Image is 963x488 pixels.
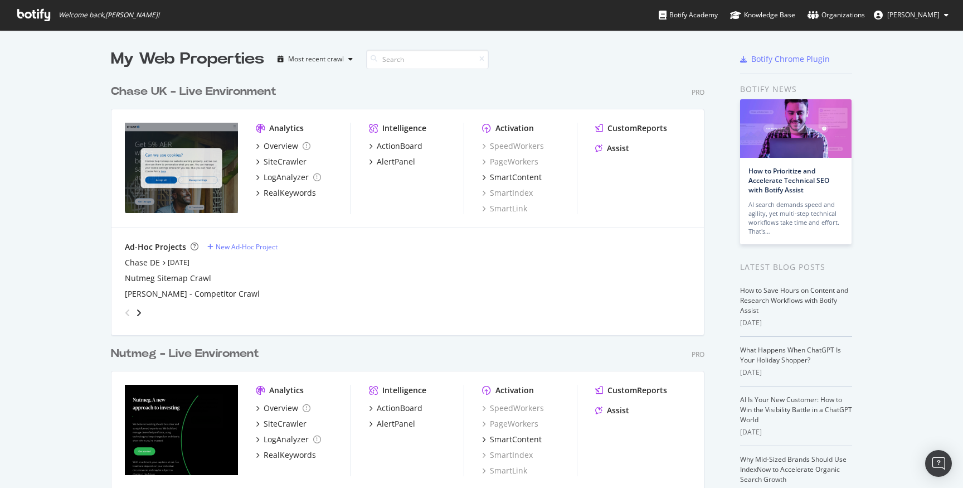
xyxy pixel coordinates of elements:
[382,385,426,396] div: Intelligence
[369,403,422,414] a: ActionBoard
[125,257,160,268] a: Chase DE
[135,307,143,318] div: angle-right
[490,434,542,445] div: SmartContent
[273,50,357,68] button: Most recent crawl
[595,405,629,416] a: Assist
[125,288,260,299] a: [PERSON_NAME] - Competitor Crawl
[125,241,186,253] div: Ad-Hoc Projects
[377,141,422,152] div: ActionBoard
[482,450,533,461] a: SmartIndex
[269,123,304,134] div: Analytics
[369,141,422,152] a: ActionBoard
[256,156,307,167] a: SiteCrawler
[740,99,852,158] img: How to Prioritize and Accelerate Technical SEO with Botify Assist
[382,123,426,134] div: Intelligence
[607,123,667,134] div: CustomReports
[377,403,422,414] div: ActionBoard
[366,50,489,69] input: Search
[125,123,238,213] img: https://www.chase.co.uk
[168,258,189,267] a: [DATE]
[482,172,542,183] a: SmartContent
[751,54,830,65] div: Botify Chrome Plugin
[607,405,629,416] div: Assist
[740,368,852,378] div: [DATE]
[377,418,415,429] div: AlertPanel
[120,304,135,322] div: angle-left
[887,10,940,20] span: Leigh Briars
[111,346,259,362] div: Nutmeg - Live Enviroment
[740,427,852,437] div: [DATE]
[495,123,534,134] div: Activation
[482,434,542,445] a: SmartContent
[256,187,316,199] a: RealKeywords
[256,403,310,414] a: Overview
[740,345,841,365] a: What Happens When ChatGPT Is Your Holiday Shopper?
[256,172,321,183] a: LogAnalyzer
[607,385,667,396] div: CustomReports
[482,141,544,152] a: SpeedWorkers
[740,318,852,328] div: [DATE]
[808,9,865,21] div: Organizations
[692,350,704,359] div: Pro
[482,203,527,214] a: SmartLink
[377,156,415,167] div: AlertPanel
[264,450,316,461] div: RealKeywords
[264,156,307,167] div: SiteCrawler
[490,172,542,183] div: SmartContent
[125,273,211,284] a: Nutmeg Sitemap Crawl
[369,156,415,167] a: AlertPanel
[482,403,544,414] a: SpeedWorkers
[740,395,852,424] a: AI Is Your New Customer: How to Win the Visibility Battle in a ChatGPT World
[256,141,310,152] a: Overview
[256,418,307,429] a: SiteCrawler
[264,434,309,445] div: LogAnalyzer
[482,156,538,167] a: PageWorkers
[59,11,159,20] span: Welcome back, [PERSON_NAME] !
[740,286,848,315] a: How to Save Hours on Content and Research Workflows with Botify Assist
[740,54,830,65] a: Botify Chrome Plugin
[111,84,281,100] a: Chase UK - Live Environment
[125,385,238,475] img: www.nutmeg.com/
[482,418,538,429] a: PageWorkers
[740,83,852,95] div: Botify news
[740,261,852,273] div: Latest Blog Posts
[595,123,667,134] a: CustomReports
[595,143,629,154] a: Assist
[692,88,704,97] div: Pro
[256,450,316,461] a: RealKeywords
[256,434,321,445] a: LogAnalyzer
[369,418,415,429] a: AlertPanel
[748,200,843,236] div: AI search demands speed and agility, yet multi-step technical workflows take time and effort. Tha...
[865,6,957,24] button: [PERSON_NAME]
[925,450,952,477] div: Open Intercom Messenger
[264,172,309,183] div: LogAnalyzer
[264,141,298,152] div: Overview
[216,242,278,252] div: New Ad-Hoc Project
[748,166,829,195] a: How to Prioritize and Accelerate Technical SEO with Botify Assist
[269,385,304,396] div: Analytics
[659,9,718,21] div: Botify Academy
[495,385,534,396] div: Activation
[730,9,795,21] div: Knowledge Base
[482,187,533,199] a: SmartIndex
[111,346,264,362] a: Nutmeg - Live Enviroment
[264,403,298,414] div: Overview
[264,418,307,429] div: SiteCrawler
[482,465,527,476] a: SmartLink
[607,143,629,154] div: Assist
[264,187,316,199] div: RealKeywords
[288,56,344,62] div: Most recent crawl
[740,455,847,484] a: Why Mid-Sized Brands Should Use IndexNow to Accelerate Organic Search Growth
[595,385,667,396] a: CustomReports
